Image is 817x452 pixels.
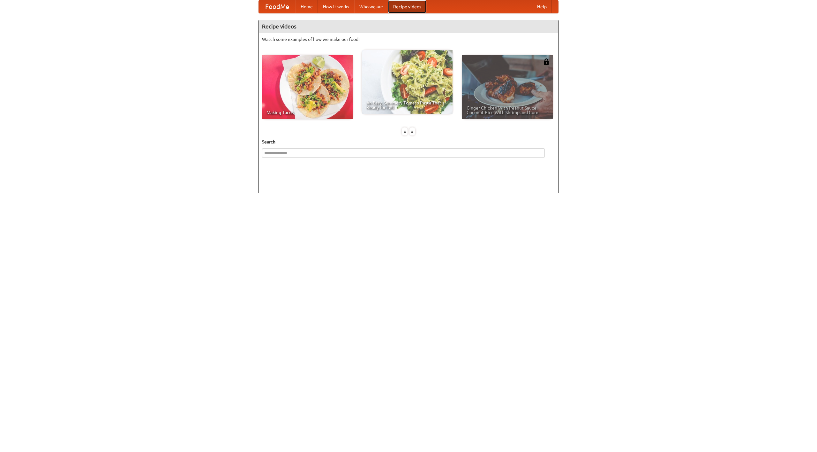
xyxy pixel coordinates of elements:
div: » [409,127,415,135]
a: Who we are [354,0,388,13]
img: 483408.png [543,58,550,65]
div: « [402,127,408,135]
a: Making Tacos [262,55,353,119]
a: How it works [318,0,354,13]
a: Home [296,0,318,13]
a: Recipe videos [388,0,426,13]
span: An Easy, Summery Tomato Pasta That's Ready for Fall [366,101,448,110]
p: Watch some examples of how we make our food! [262,36,555,42]
h4: Recipe videos [259,20,558,33]
a: An Easy, Summery Tomato Pasta That's Ready for Fall [362,50,453,114]
h5: Search [262,139,555,145]
a: FoodMe [259,0,296,13]
a: Help [532,0,552,13]
span: Making Tacos [266,110,348,115]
